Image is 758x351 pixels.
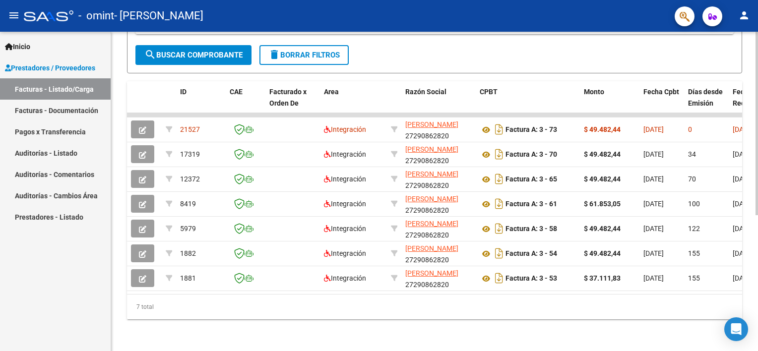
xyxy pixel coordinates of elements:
[733,249,753,257] span: [DATE]
[584,225,621,233] strong: $ 49.482,44
[324,175,366,183] span: Integración
[324,200,366,208] span: Integración
[505,250,557,258] strong: Factura A: 3 - 54
[733,125,753,133] span: [DATE]
[405,144,472,165] div: 27290862820
[268,49,280,60] mat-icon: delete
[643,88,679,96] span: Fecha Cpbt
[505,151,557,159] strong: Factura A: 3 - 70
[180,274,196,282] span: 1881
[324,249,366,257] span: Integración
[180,88,187,96] span: ID
[493,121,505,137] i: Descargar documento
[738,9,750,21] mat-icon: person
[584,125,621,133] strong: $ 49.482,44
[724,317,748,341] div: Open Intercom Messenger
[476,81,580,125] datatable-header-cell: CPBT
[688,175,696,183] span: 70
[230,88,243,96] span: CAE
[684,81,729,125] datatable-header-cell: Días desde Emisión
[405,269,458,277] span: [PERSON_NAME]
[401,81,476,125] datatable-header-cell: Razón Social
[639,81,684,125] datatable-header-cell: Fecha Cpbt
[5,62,95,73] span: Prestadores / Proveedores
[688,200,700,208] span: 100
[405,268,472,289] div: 27290862820
[643,125,664,133] span: [DATE]
[405,120,458,128] span: [PERSON_NAME]
[320,81,387,125] datatable-header-cell: Area
[733,175,753,183] span: [DATE]
[144,49,156,60] mat-icon: search
[505,200,557,208] strong: Factura A: 3 - 61
[643,175,664,183] span: [DATE]
[405,220,458,228] span: [PERSON_NAME]
[324,150,366,158] span: Integración
[5,41,30,52] span: Inicio
[688,125,692,133] span: 0
[405,218,472,239] div: 27290862820
[643,225,664,233] span: [DATE]
[144,51,243,59] span: Buscar Comprobante
[180,125,200,133] span: 21527
[688,225,700,233] span: 122
[580,81,639,125] datatable-header-cell: Monto
[493,245,505,261] i: Descargar documento
[688,88,723,107] span: Días desde Emisión
[584,88,604,96] span: Monto
[324,225,366,233] span: Integración
[584,200,621,208] strong: $ 61.853,05
[180,249,196,257] span: 1882
[324,88,339,96] span: Area
[643,249,664,257] span: [DATE]
[405,88,446,96] span: Razón Social
[324,125,366,133] span: Integración
[259,45,349,65] button: Borrar Filtros
[265,81,320,125] datatable-header-cell: Facturado x Orden De
[688,150,696,158] span: 34
[584,150,621,158] strong: $ 49.482,44
[127,294,742,319] div: 7 total
[643,274,664,282] span: [DATE]
[405,119,472,140] div: 27290862820
[493,196,505,212] i: Descargar documento
[505,175,557,183] strong: Factura A: 3 - 65
[643,200,664,208] span: [DATE]
[78,5,114,27] span: - omint
[733,274,753,282] span: [DATE]
[643,150,664,158] span: [DATE]
[480,88,498,96] span: CPBT
[176,81,226,125] datatable-header-cell: ID
[733,200,753,208] span: [DATE]
[505,275,557,283] strong: Factura A: 3 - 53
[405,145,458,153] span: [PERSON_NAME]
[505,126,557,134] strong: Factura A: 3 - 73
[114,5,203,27] span: - [PERSON_NAME]
[505,225,557,233] strong: Factura A: 3 - 58
[688,249,700,257] span: 155
[405,244,458,252] span: [PERSON_NAME]
[324,274,366,282] span: Integración
[493,270,505,286] i: Descargar documento
[733,225,753,233] span: [DATE]
[405,169,472,189] div: 27290862820
[269,88,307,107] span: Facturado x Orden De
[493,146,505,162] i: Descargar documento
[733,150,753,158] span: [DATE]
[226,81,265,125] datatable-header-cell: CAE
[180,200,196,208] span: 8419
[405,193,472,214] div: 27290862820
[268,51,340,59] span: Borrar Filtros
[180,150,200,158] span: 17319
[493,171,505,187] i: Descargar documento
[180,175,200,183] span: 12372
[405,170,458,178] span: [PERSON_NAME]
[405,195,458,203] span: [PERSON_NAME]
[493,221,505,236] i: Descargar documento
[135,45,252,65] button: Buscar Comprobante
[584,274,621,282] strong: $ 37.111,83
[584,249,621,257] strong: $ 49.482,44
[688,274,700,282] span: 155
[405,243,472,264] div: 27290862820
[584,175,621,183] strong: $ 49.482,44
